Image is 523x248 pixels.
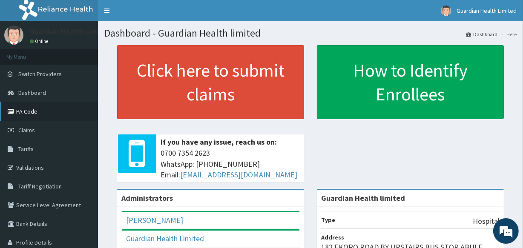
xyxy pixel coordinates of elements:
strong: Guardian Health limited [321,193,405,203]
span: Tariff Negotiation [18,182,62,190]
span: Switch Providers [18,70,62,78]
a: Online [30,38,50,44]
a: Click here to submit claims [117,45,304,119]
h1: Dashboard - Guardian Health limited [104,28,517,39]
span: Dashboard [18,89,46,97]
a: [EMAIL_ADDRESS][DOMAIN_NAME] [180,170,297,180]
span: 0700 7354 2623 WhatsApp: [PHONE_NUMBER] Email: [161,148,300,180]
span: We're online! [49,71,118,157]
span: Guardian Health Limited [457,7,517,14]
b: Administrators [121,193,173,203]
b: If you have any issue, reach us on: [161,137,277,147]
span: Tariffs [18,145,34,153]
b: Address [321,234,344,241]
li: Here [498,31,517,38]
textarea: Type your message and hit 'Enter' [4,161,162,191]
a: Guardian Health Limited [126,234,204,243]
img: User Image [441,6,451,16]
div: Minimize live chat window [140,4,160,25]
b: Type [321,216,335,224]
img: d_794563401_company_1708531726252_794563401 [16,43,34,64]
div: Chat with us now [44,48,143,59]
img: User Image [4,26,23,45]
a: [PERSON_NAME] [126,215,183,225]
p: Guardian Health Limited [30,28,110,35]
a: Dashboard [466,31,497,38]
p: Hospital [473,216,500,227]
a: How to Identify Enrollees [317,45,504,119]
span: Claims [18,126,35,134]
